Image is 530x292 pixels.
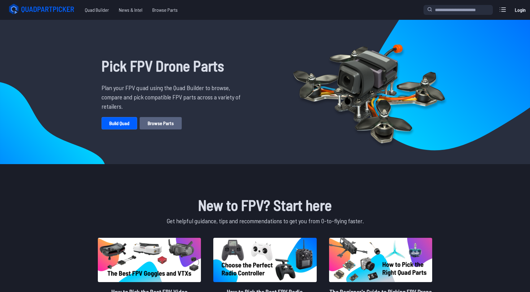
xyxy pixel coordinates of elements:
h1: Pick FPV Drone Parts [102,54,245,77]
a: Browse Parts [140,117,182,129]
a: Quad Builder [80,4,114,16]
img: image of post [213,238,316,282]
a: News & Intel [114,4,147,16]
p: Get helpful guidance, tips and recommendations to get you from 0-to-flying faster. [97,216,433,225]
a: Login [513,4,528,16]
a: Browse Parts [147,4,183,16]
img: Quadcopter [280,30,458,154]
img: image of post [98,238,201,282]
p: Plan your FPV quad using the Quad Builder to browse, compare and pick compatible FPV parts across... [102,83,245,111]
a: Build Quad [102,117,137,129]
h1: New to FPV? Start here [97,194,433,216]
img: image of post [329,238,432,282]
